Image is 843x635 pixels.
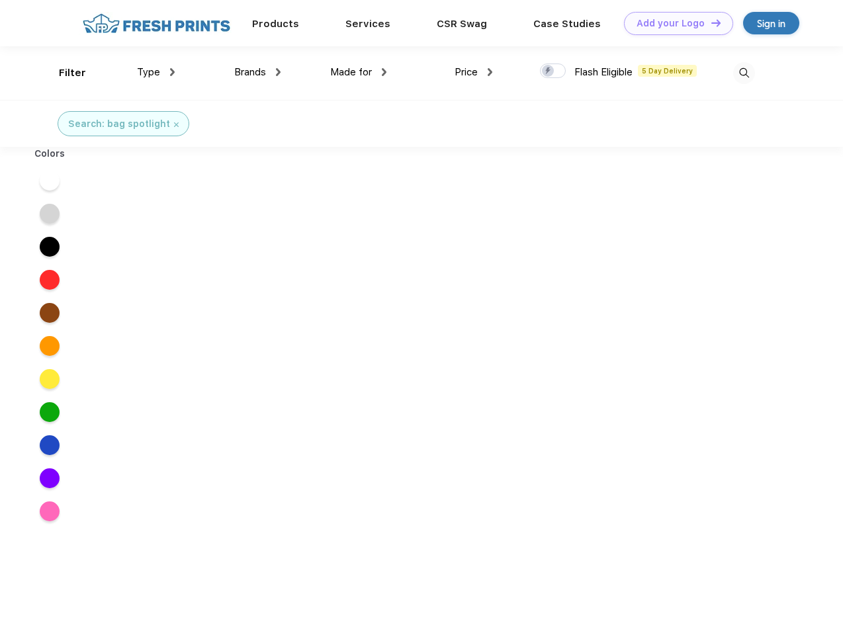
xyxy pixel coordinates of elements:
[170,68,175,76] img: dropdown.png
[757,16,785,31] div: Sign in
[711,19,721,26] img: DT
[488,68,492,76] img: dropdown.png
[382,68,386,76] img: dropdown.png
[637,18,705,29] div: Add your Logo
[743,12,799,34] a: Sign in
[276,68,281,76] img: dropdown.png
[574,66,633,78] span: Flash Eligible
[638,65,697,77] span: 5 Day Delivery
[733,62,755,84] img: desktop_search.svg
[455,66,478,78] span: Price
[234,66,266,78] span: Brands
[59,65,86,81] div: Filter
[79,12,234,35] img: fo%20logo%202.webp
[68,117,170,131] div: Search: bag spotlight
[137,66,160,78] span: Type
[330,66,372,78] span: Made for
[252,18,299,30] a: Products
[174,122,179,127] img: filter_cancel.svg
[24,147,75,161] div: Colors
